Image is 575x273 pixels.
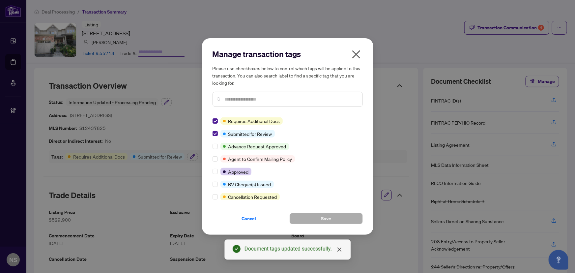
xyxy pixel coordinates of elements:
span: close [337,247,342,252]
button: Open asap [549,250,568,270]
span: close [351,49,361,60]
span: Submitted for Review [228,130,272,137]
button: Cancel [213,213,286,224]
button: Save [290,213,363,224]
span: Approved [228,168,249,175]
span: Advance Request Approved [228,143,286,150]
span: BV Cheque(s) Issued [228,181,271,188]
span: check-circle [233,245,241,253]
div: Document tags updated successfully. [244,245,343,253]
h5: Please use checkboxes below to control which tags will be applied to this transaction. You can al... [213,65,363,86]
span: Agent to Confirm Mailing Policy [228,155,292,163]
span: Cancellation Requested [228,193,277,200]
span: Requires Additional Docs [228,117,280,125]
h2: Manage transaction tags [213,49,363,59]
span: Cancel [242,213,256,224]
a: Close [336,246,343,253]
